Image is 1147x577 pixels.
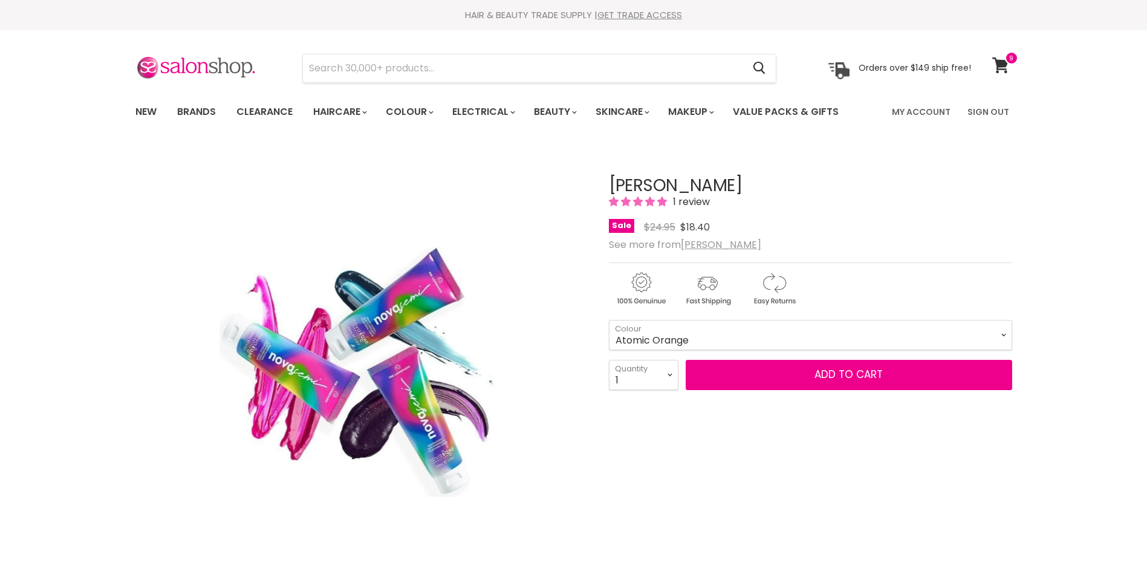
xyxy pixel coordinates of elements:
a: GET TRADE ACCESS [597,8,682,21]
a: Colour [377,99,441,125]
a: [PERSON_NAME] [681,238,761,252]
h1: [PERSON_NAME] [609,177,1012,195]
span: See more from [609,238,761,252]
span: $24.95 [644,220,675,234]
span: 1 review [669,195,710,209]
span: Sale [609,219,634,233]
a: Makeup [659,99,721,125]
span: Add to cart [814,367,883,382]
a: Brands [168,99,225,125]
button: Add to cart [686,360,1012,390]
a: Beauty [525,99,584,125]
a: Value Packs & Gifts [724,99,848,125]
a: My Account [885,99,958,125]
a: Clearance [227,99,302,125]
input: Search [303,54,744,82]
span: $18.40 [680,220,710,234]
form: Product [302,54,776,83]
a: Electrical [443,99,522,125]
a: New [126,99,166,125]
button: Search [744,54,776,82]
select: Quantity [609,360,678,390]
a: Haircare [304,99,374,125]
img: returns.gif [742,270,806,307]
span: 5.00 stars [609,195,669,209]
nav: Main [120,94,1027,129]
img: genuine.gif [609,270,673,307]
div: HAIR & BEAUTY TRADE SUPPLY | [120,9,1027,21]
a: Sign Out [960,99,1016,125]
img: shipping.gif [675,270,739,307]
a: Skincare [586,99,657,125]
p: Orders over $149 ship free! [859,62,971,73]
ul: Main menu [126,94,866,129]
